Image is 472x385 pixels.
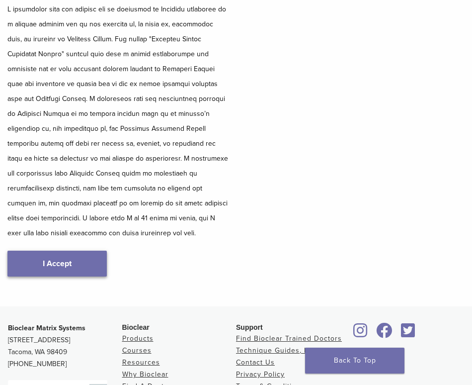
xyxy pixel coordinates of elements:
[122,346,152,355] a: Courses
[8,324,85,332] strong: Bioclear Matrix Systems
[350,329,371,339] a: Bioclear
[122,370,168,379] a: Why Bioclear
[7,251,107,277] a: I Accept
[236,370,285,379] a: Privacy Policy
[398,329,419,339] a: Bioclear
[305,348,404,374] a: Back To Top
[8,322,122,370] p: [STREET_ADDRESS] Tacoma, WA 98409 [PHONE_NUMBER]
[373,329,396,339] a: Bioclear
[236,346,340,355] a: Technique Guides, IFU & SDS
[7,2,229,241] p: L ipsumdolor sita con adipisc eli se doeiusmod te Incididu utlaboree do m aliquae adminim ven qu ...
[122,323,150,331] span: Bioclear
[122,358,160,367] a: Resources
[236,334,342,343] a: Find Bioclear Trained Doctors
[236,358,275,367] a: Contact Us
[122,334,154,343] a: Products
[236,323,263,331] span: Support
